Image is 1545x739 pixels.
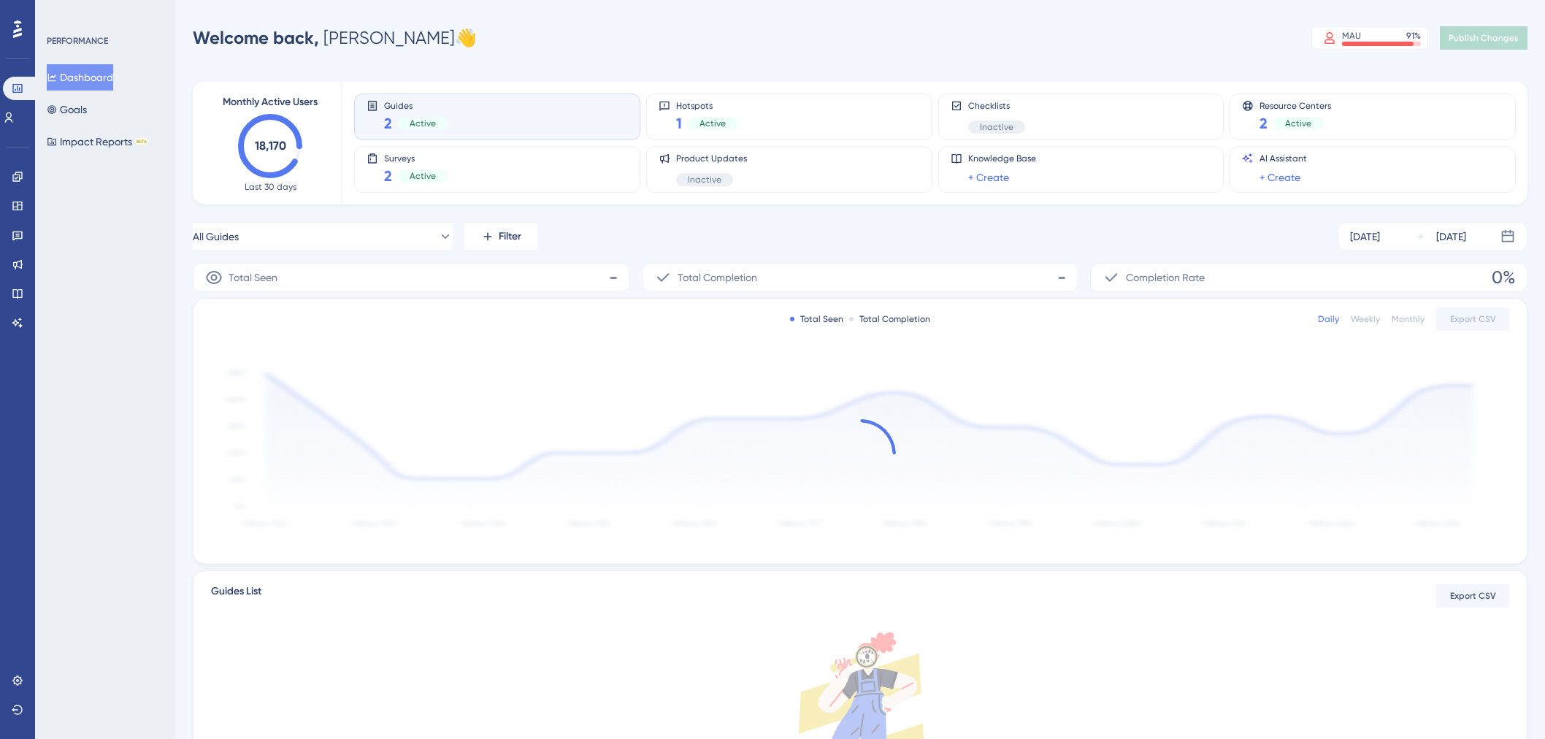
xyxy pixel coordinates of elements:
span: Hotspots [676,100,737,110]
span: Monthly Active Users [223,93,318,111]
div: [DATE] [1350,228,1380,245]
span: Knowledge Base [968,153,1036,164]
span: 1 [676,113,682,134]
div: Weekly [1351,313,1380,325]
span: Active [410,118,436,129]
span: Export CSV [1450,313,1496,325]
span: Export CSV [1450,590,1496,602]
span: Filter [499,228,521,245]
span: Completion Rate [1126,269,1205,286]
span: Product Updates [676,153,747,164]
div: Total Seen [790,313,843,325]
span: Inactive [980,121,1013,133]
text: 18,170 [255,139,286,153]
span: - [1057,266,1066,289]
a: + Create [1260,169,1300,186]
span: Active [410,170,436,182]
span: 2 [1260,113,1268,134]
span: 2 [384,166,392,186]
div: Total Completion [849,313,930,325]
span: Active [699,118,726,129]
div: 91 % [1406,30,1421,42]
a: + Create [968,169,1009,186]
span: Guides [384,100,448,110]
div: [DATE] [1436,228,1466,245]
button: Export CSV [1436,307,1509,331]
span: Inactive [688,174,721,185]
span: Total Completion [678,269,757,286]
span: All Guides [193,228,239,245]
button: Filter [464,222,537,251]
span: Last 30 days [245,181,296,193]
div: PERFORMANCE [47,35,108,47]
span: Resource Centers [1260,100,1331,110]
div: BETA [135,138,148,145]
span: Surveys [384,153,448,163]
button: All Guides [193,222,453,251]
span: Active [1285,118,1311,129]
div: Daily [1318,313,1339,325]
span: AI Assistant [1260,153,1307,164]
div: Monthly [1392,313,1425,325]
span: Publish Changes [1449,32,1519,44]
div: [PERSON_NAME] 👋 [193,26,477,50]
span: 0% [1492,266,1515,289]
div: MAU [1342,30,1361,42]
span: Guides List [211,583,261,609]
span: - [609,266,618,289]
button: Dashboard [47,64,113,91]
button: Goals [47,96,87,123]
span: Total Seen [229,269,277,286]
button: Export CSV [1436,584,1509,608]
span: 2 [384,113,392,134]
button: Impact ReportsBETA [47,129,148,155]
span: Checklists [968,100,1025,112]
button: Publish Changes [1440,26,1527,50]
span: Welcome back, [193,27,319,48]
